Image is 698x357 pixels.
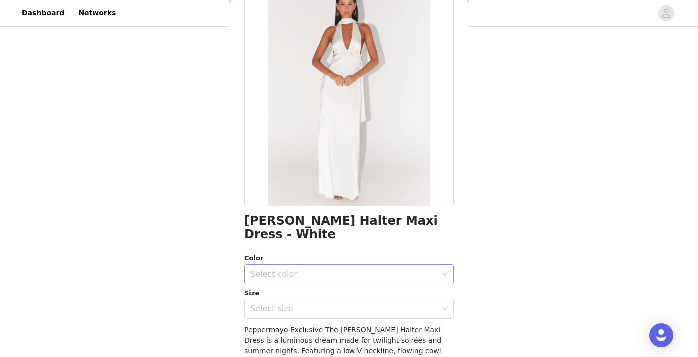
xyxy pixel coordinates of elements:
a: Networks [72,2,122,24]
div: avatar [661,5,671,21]
div: Open Intercom Messenger [649,323,673,347]
h1: [PERSON_NAME] Halter Maxi Dress - White [244,214,454,241]
div: Select size [250,304,437,314]
i: icon: down [442,271,448,278]
div: Size [244,288,454,298]
div: Color [244,253,454,263]
div: Select color [250,269,437,279]
a: Dashboard [16,2,70,24]
i: icon: down [442,306,448,313]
